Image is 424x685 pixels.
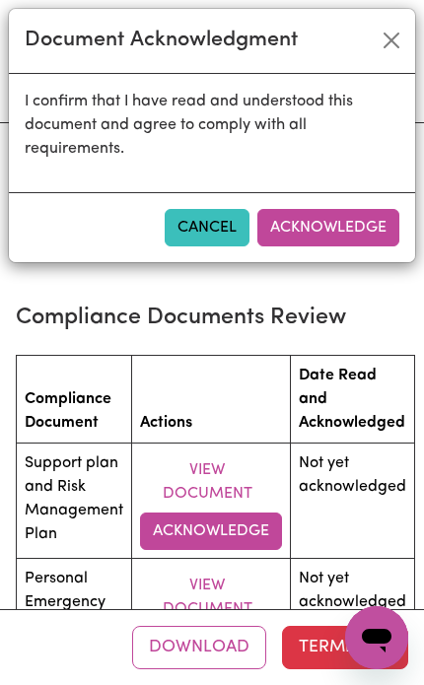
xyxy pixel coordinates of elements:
button: Acknowledge [257,209,399,246]
button: Close [376,25,407,56]
div: Document Acknowledgment [25,25,298,57]
iframe: Button to launch messaging window [345,606,408,669]
button: Cancel [165,209,249,246]
p: I confirm that I have read and understood this document and agree to comply with all requirements. [25,90,399,161]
